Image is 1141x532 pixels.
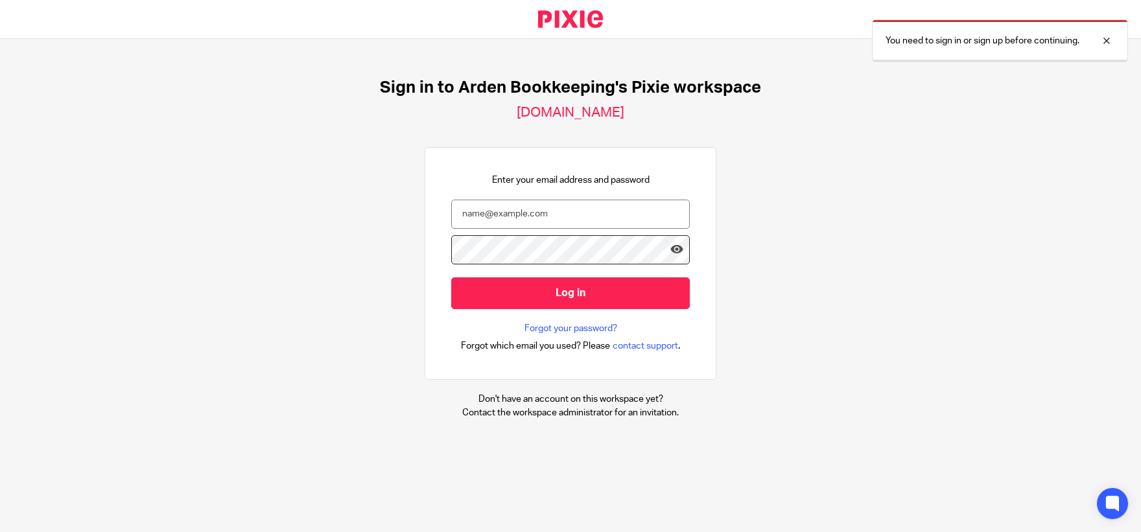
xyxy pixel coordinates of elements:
[462,393,679,406] p: Don't have an account on this workspace yet?
[462,406,679,419] p: Contact the workspace administrator for an invitation.
[517,104,624,121] h2: [DOMAIN_NAME]
[451,200,690,229] input: name@example.com
[461,338,681,353] div: .
[886,34,1079,47] p: You need to sign in or sign up before continuing.
[524,322,617,335] a: Forgot your password?
[613,340,678,353] span: contact support
[451,277,690,309] input: Log in
[492,174,650,187] p: Enter your email address and password
[380,78,761,98] h1: Sign in to Arden Bookkeeping's Pixie workspace
[461,340,610,353] span: Forgot which email you used? Please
